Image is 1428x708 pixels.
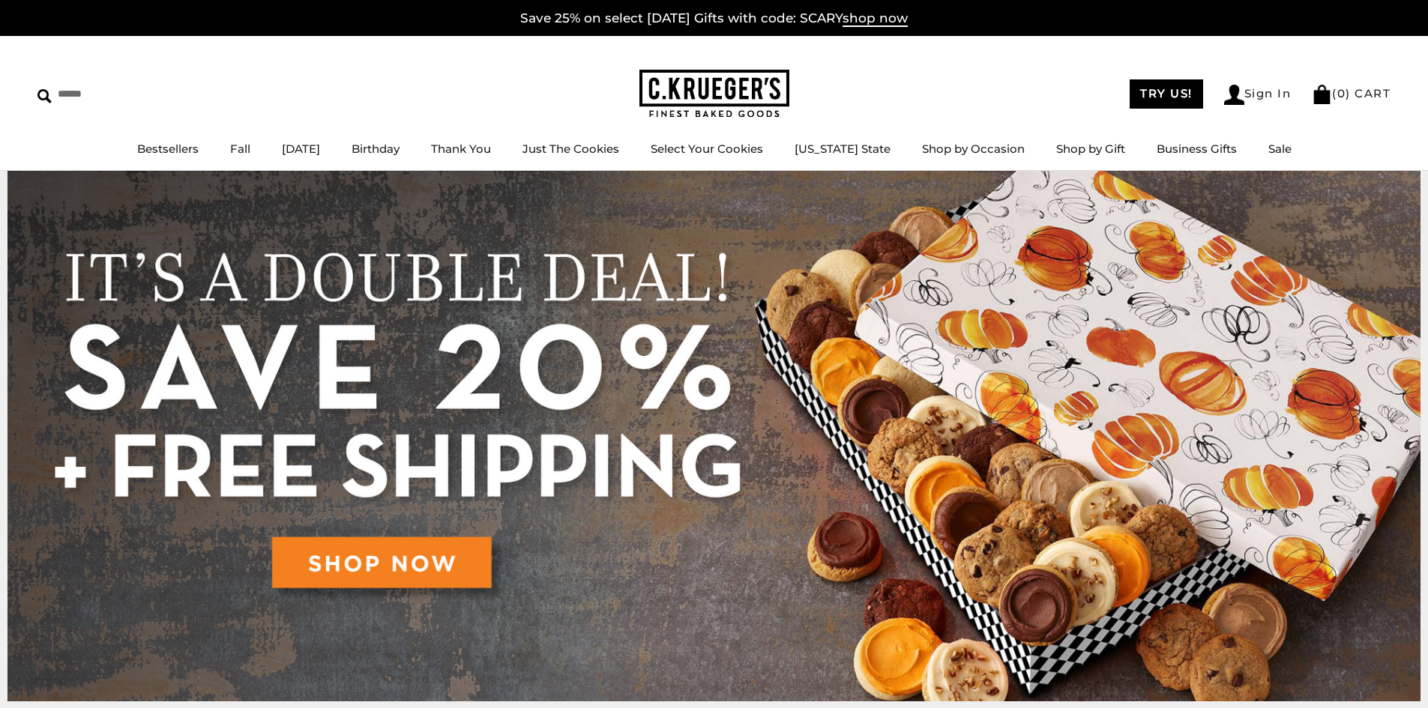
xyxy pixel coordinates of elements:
[352,142,400,156] a: Birthday
[843,10,908,27] span: shop now
[1224,85,1292,105] a: Sign In
[1312,85,1332,104] img: Bag
[7,171,1421,701] img: C.Krueger's Special Offer
[1337,86,1346,100] span: 0
[1224,85,1244,105] img: Account
[1056,142,1125,156] a: Shop by Gift
[1157,142,1237,156] a: Business Gifts
[230,142,250,156] a: Fall
[639,70,789,118] img: C.KRUEGER'S
[520,10,908,27] a: Save 25% on select [DATE] Gifts with code: SCARYshop now
[1130,79,1203,109] a: TRY US!
[137,142,199,156] a: Bestsellers
[1268,142,1292,156] a: Sale
[282,142,320,156] a: [DATE]
[922,142,1025,156] a: Shop by Occasion
[651,142,763,156] a: Select Your Cookies
[37,89,52,103] img: Search
[431,142,491,156] a: Thank You
[795,142,891,156] a: [US_STATE] State
[37,82,216,106] input: Search
[1312,86,1391,100] a: (0) CART
[522,142,619,156] a: Just The Cookies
